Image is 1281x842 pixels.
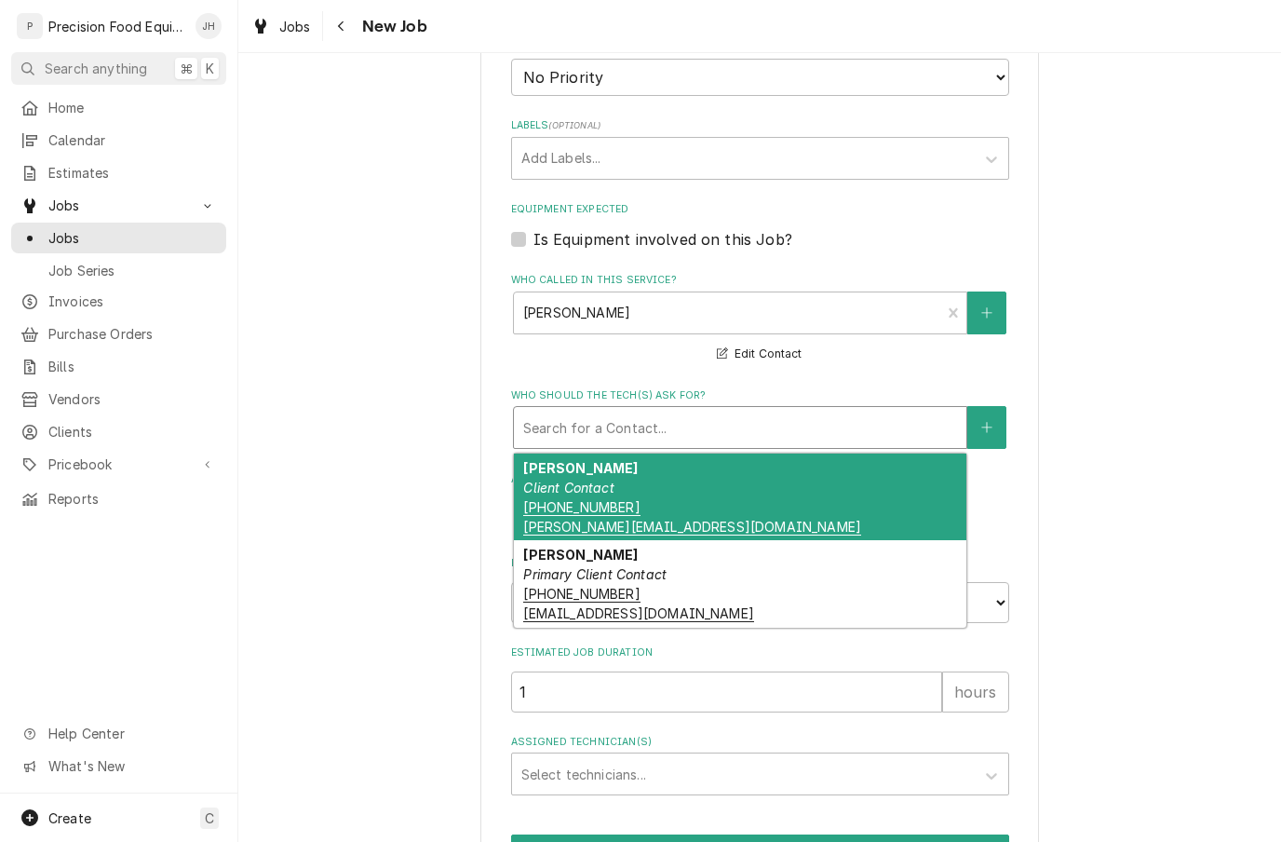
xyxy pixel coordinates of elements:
[967,406,1006,449] button: Create New Contact
[511,33,1009,95] div: Priority
[48,422,217,441] span: Clients
[48,163,217,183] span: Estimates
[511,645,1009,660] label: Estimated Job Duration
[511,118,1009,179] div: Labels
[511,556,1009,622] div: Estimated Arrival Time
[11,319,226,349] a: Purchase Orders
[11,286,226,317] a: Invoices
[180,59,193,78] span: ⌘
[511,556,1009,571] label: Estimated Arrival Time
[511,582,753,623] input: Date
[511,202,1009,250] div: Equipment Expected
[48,196,189,215] span: Jobs
[511,735,1009,795] div: Assigned Technician(s)
[11,384,226,414] a: Vendors
[11,157,226,188] a: Estimates
[511,202,1009,217] label: Equipment Expected
[48,228,217,248] span: Jobs
[48,357,217,376] span: Bills
[981,306,992,319] svg: Create New Contact
[279,17,311,36] span: Jobs
[48,292,217,311] span: Invoices
[548,120,600,130] span: ( optional )
[357,14,427,39] span: New Job
[511,735,1009,750] label: Assigned Technician(s)
[48,261,217,280] span: Job Series
[714,343,804,366] button: Edit Contact
[11,416,226,447] a: Clients
[244,11,318,42] a: Jobs
[48,455,189,474] span: Pricebook
[196,13,222,39] div: Jason Hertel's Avatar
[511,118,1009,133] label: Labels
[11,223,226,253] a: Jobs
[511,472,1009,487] label: Attachments
[48,324,217,344] span: Purchase Orders
[523,480,614,496] em: Client Contact
[511,273,1009,288] label: Who called in this service?
[17,13,43,39] div: P
[48,389,217,409] span: Vendors
[205,808,214,828] span: C
[48,810,91,826] span: Create
[11,190,226,221] a: Go to Jobs
[511,388,1009,403] label: Who should the tech(s) ask for?
[11,125,226,156] a: Calendar
[967,292,1006,334] button: Create New Contact
[523,460,638,476] strong: [PERSON_NAME]
[11,449,226,480] a: Go to Pricebook
[11,751,226,781] a: Go to What's New
[11,351,226,382] a: Bills
[48,756,215,776] span: What's New
[48,724,215,743] span: Help Center
[523,547,638,563] strong: [PERSON_NAME]
[11,483,226,514] a: Reports
[206,59,214,78] span: K
[11,255,226,286] a: Job Series
[511,645,1009,712] div: Estimated Job Duration
[511,472,1009,534] div: Attachments
[48,130,217,150] span: Calendar
[11,52,226,85] button: Search anything⌘K
[48,98,217,117] span: Home
[327,11,357,41] button: Navigate back
[523,566,667,582] em: Primary Client Contact
[45,59,147,78] span: Search anything
[511,273,1009,365] div: Who called in this service?
[11,92,226,123] a: Home
[533,228,792,251] label: Is Equipment involved on this Job?
[48,489,217,509] span: Reports
[11,718,226,749] a: Go to Help Center
[981,421,992,434] svg: Create New Contact
[48,17,185,36] div: Precision Food Equipment LLC
[511,388,1009,449] div: Who should the tech(s) ask for?
[196,13,222,39] div: JH
[942,672,1009,713] div: hours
